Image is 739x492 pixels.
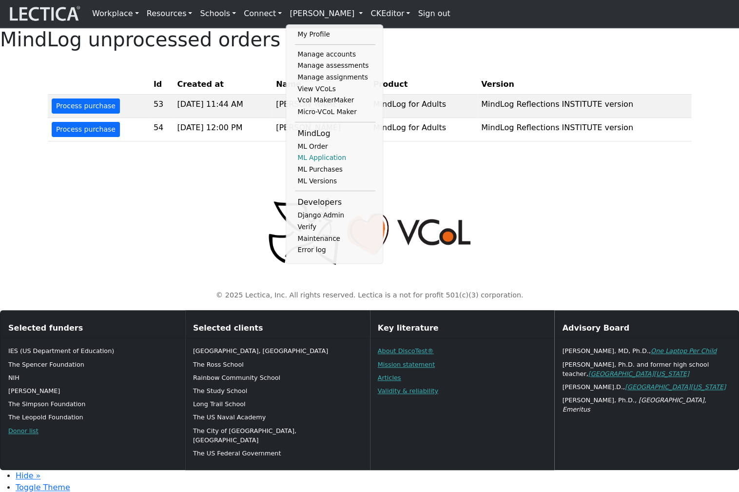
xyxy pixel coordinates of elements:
[185,318,369,338] div: Selected clients
[295,29,375,40] a: My Profile
[414,4,454,23] a: Sign out
[295,83,375,95] a: View VCoLs
[295,244,375,256] a: Error log
[562,395,731,414] p: [PERSON_NAME], Ph.D.
[295,233,375,245] a: Maintenance
[173,95,272,118] td: [DATE] 11:44 AM
[54,290,685,301] p: © 2025 Lectica, Inc. All rights reserved. Lectica is a not for profit 501(c)(3) corporation.
[8,399,177,409] p: The Simpson Foundation
[295,29,375,256] ul: [PERSON_NAME]
[173,118,272,141] td: [DATE] 12:00 PM
[369,75,477,95] th: Product
[8,427,39,434] a: Donor list
[143,4,196,23] a: Resources
[295,126,375,141] li: MindLog
[562,382,731,392] p: [PERSON_NAME].D.,
[651,347,717,354] a: One Laptop Per Child
[369,118,477,141] td: MindLog for Adults
[8,373,177,382] p: NIH
[295,95,375,106] a: Vcol MakerMaker
[8,346,177,355] p: IES (US Department of Education)
[295,152,375,164] a: ML Application
[477,95,691,118] td: MindLog Reflections INSTITUTE version
[562,396,706,413] em: , [GEOGRAPHIC_DATA], Emeritus
[0,318,185,338] div: Selected funders
[367,4,414,23] a: CKEditor
[272,95,369,118] td: [PERSON_NAME]
[173,75,272,95] th: Created at
[295,164,375,176] a: ML Purchases
[52,98,120,114] button: Process purchase
[193,399,362,409] p: Long Trail School
[378,361,435,368] a: Mission statement
[369,95,477,118] td: MindLog for Adults
[295,60,375,72] a: Manage assessments
[196,4,240,23] a: Schools
[477,75,691,95] th: Version
[295,141,375,153] a: ML Order
[295,72,375,83] a: Manage assignments
[8,386,177,395] p: [PERSON_NAME]
[88,4,143,23] a: Workplace
[295,221,375,233] a: Verify
[562,360,731,378] p: [PERSON_NAME], Ph.D. and former high school teacher,
[150,75,174,95] th: Id
[8,413,177,422] p: The Leopold Foundation
[295,176,375,187] a: ML Versions
[295,49,375,60] a: Manage accounts
[625,383,726,391] a: [GEOGRAPHIC_DATA][US_STATE]
[295,210,375,221] a: Django Admin
[378,387,438,394] a: Validity & reliability
[16,471,40,480] a: Hide »
[588,370,689,377] a: [GEOGRAPHIC_DATA][US_STATE]
[150,118,174,141] td: 54
[286,4,367,23] a: [PERSON_NAME]
[193,449,362,458] p: The US Federal Government
[477,118,691,141] td: MindLog Reflections INSTITUTE version
[378,347,434,354] a: About DiscoTest®
[378,374,401,381] a: Articles
[295,106,375,118] a: Micro-VCoL Maker
[272,75,369,95] th: Name
[193,426,362,445] p: The City of [GEOGRAPHIC_DATA], [GEOGRAPHIC_DATA]
[52,122,120,137] button: Process purchase
[7,4,80,23] img: lecticalive
[265,196,474,267] img: Peace, love, VCoL
[370,318,554,338] div: Key literature
[295,195,375,210] li: Developers
[240,4,286,23] a: Connect
[554,318,739,338] div: Advisory Board
[150,95,174,118] td: 53
[562,346,731,355] p: [PERSON_NAME], MD, Ph.D.,
[193,346,362,355] p: [GEOGRAPHIC_DATA], [GEOGRAPHIC_DATA]
[193,386,362,395] p: The Study School
[193,413,362,422] p: The US Naval Academy
[8,360,177,369] p: The Spencer Foundation
[272,118,369,141] td: [PERSON_NAME]
[193,360,362,369] p: The Ross School
[193,373,362,382] p: Rainbow Community School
